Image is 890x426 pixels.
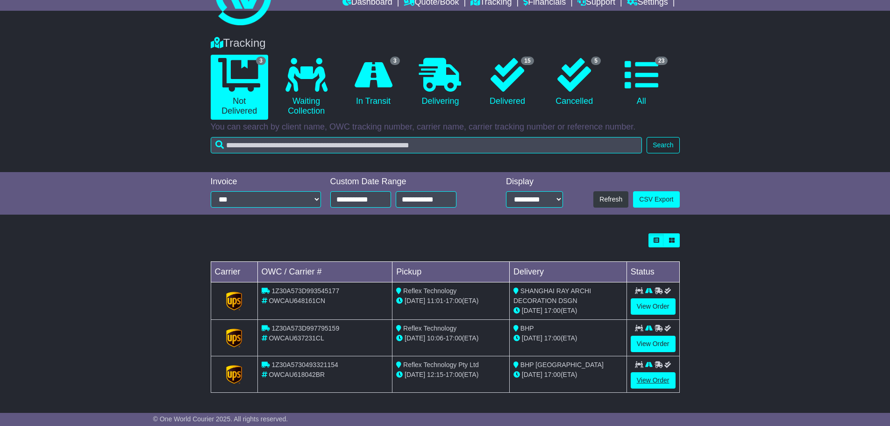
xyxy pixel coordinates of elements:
p: You can search by client name, OWC tracking number, carrier name, carrier tracking number or refe... [211,122,680,132]
a: View Order [631,372,676,389]
a: 15 Delivered [478,55,536,110]
span: SHANGHAI RAY ARCHI DECORATION DSGN [513,287,591,304]
span: 17:00 [446,371,462,378]
td: Pickup [392,262,510,282]
img: GetCarrierServiceLogo [226,329,242,347]
img: GetCarrierServiceLogo [226,365,242,384]
div: Tracking [206,36,684,50]
div: (ETA) [513,333,623,343]
span: Reflex Technology [403,325,456,332]
a: 3 In Transit [344,55,402,110]
span: [DATE] [522,307,542,314]
td: Status [627,262,679,282]
a: View Order [631,298,676,315]
span: 3 [390,57,400,65]
div: (ETA) [513,370,623,380]
span: 12:15 [427,371,443,378]
span: OWCAU618042BR [269,371,325,378]
span: OWCAU648161CN [269,297,325,304]
span: [DATE] [405,297,425,304]
span: 1Z30A5730493321154 [271,361,338,368]
span: OWCAU637231CL [269,334,324,342]
div: Invoice [211,177,321,187]
span: 11:01 [427,297,443,304]
button: Search [647,137,679,153]
a: 23 All [612,55,670,110]
img: GetCarrierServiceLogo [226,292,242,310]
a: Waiting Collection [278,55,335,120]
span: 17:00 [446,297,462,304]
span: 15 [521,57,534,65]
span: BHP [520,325,534,332]
span: 1Z30A573D997795159 [271,325,339,332]
div: Display [506,177,563,187]
a: CSV Export [633,191,679,208]
td: OWC / Carrier # [257,262,392,282]
a: View Order [631,336,676,352]
span: [DATE] [405,334,425,342]
span: [DATE] [522,334,542,342]
span: Reflex Technology [403,287,456,295]
button: Refresh [593,191,628,208]
span: © One World Courier 2025. All rights reserved. [153,415,288,423]
span: BHP [GEOGRAPHIC_DATA] [520,361,604,368]
span: 17:00 [544,334,561,342]
div: - (ETA) [396,296,506,306]
td: Carrier [211,262,257,282]
span: 23 [655,57,668,65]
div: (ETA) [513,306,623,316]
a: 5 Cancelled [546,55,603,110]
span: 17:00 [446,334,462,342]
a: Delivering [412,55,469,110]
div: - (ETA) [396,333,506,343]
span: 5 [591,57,601,65]
span: 10:06 [427,334,443,342]
a: 3 Not Delivered [211,55,268,120]
span: 1Z30A573D993545177 [271,287,339,295]
span: 17:00 [544,371,561,378]
span: [DATE] [522,371,542,378]
span: 17:00 [544,307,561,314]
span: [DATE] [405,371,425,378]
span: Reflex Technology Pty Ltd [403,361,479,368]
span: 3 [256,57,266,65]
td: Delivery [509,262,627,282]
div: - (ETA) [396,370,506,380]
div: Custom Date Range [330,177,480,187]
